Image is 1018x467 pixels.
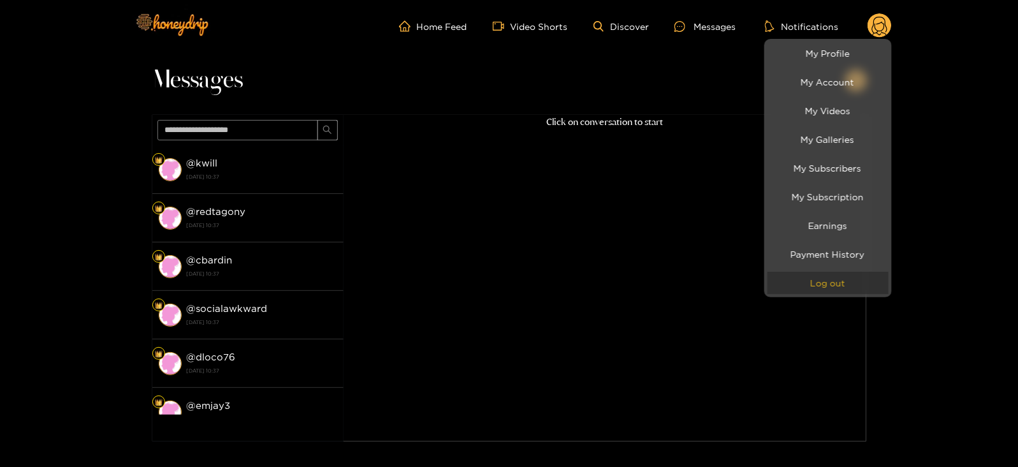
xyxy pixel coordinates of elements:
[767,71,889,93] a: My Account
[767,214,889,237] a: Earnings
[767,243,889,265] a: Payment History
[767,186,889,208] a: My Subscription
[767,42,889,64] a: My Profile
[767,272,889,294] button: Log out
[767,100,889,122] a: My Videos
[767,157,889,179] a: My Subscribers
[767,128,889,151] a: My Galleries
